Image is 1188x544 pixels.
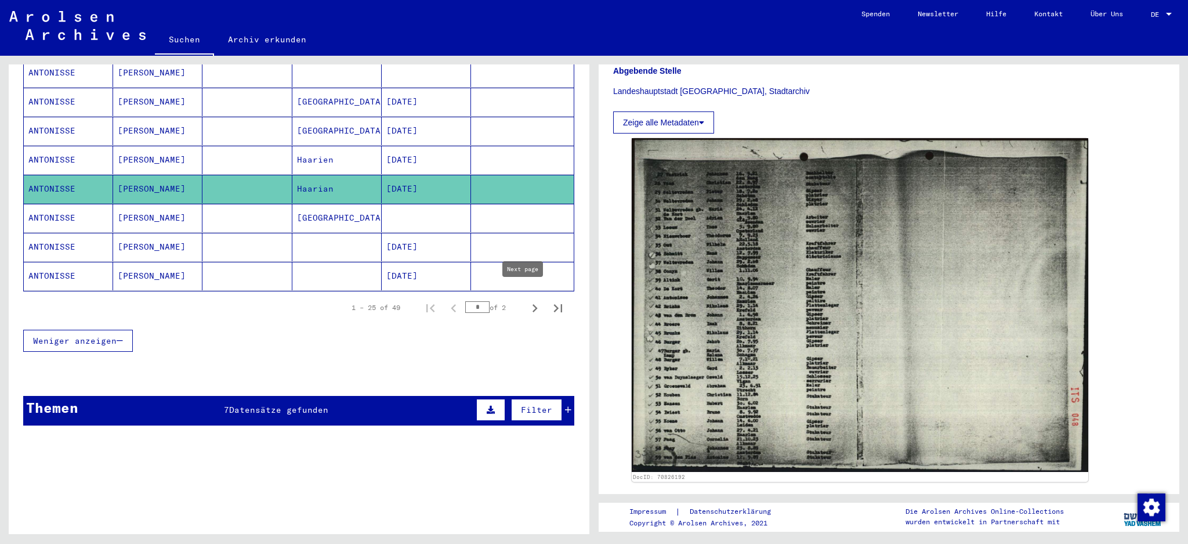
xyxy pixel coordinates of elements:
[633,474,685,480] a: DocID: 70826192
[292,88,382,116] mat-cell: [GEOGRAPHIC_DATA]
[24,175,113,203] mat-cell: ANTONISSE
[24,204,113,232] mat-cell: ANTONISSE
[24,146,113,174] mat-cell: ANTONISSE
[629,518,785,528] p: Copyright © Arolsen Archives, 2021
[680,506,785,518] a: Datenschutzerklärung
[229,405,328,415] span: Datensätze gefunden
[23,330,133,352] button: Weniger anzeigen
[292,204,382,232] mat-cell: [GEOGRAPHIC_DATA]
[24,117,113,145] mat-cell: ANTONISSE
[613,66,681,75] b: Abgebende Stelle
[906,506,1064,517] p: Die Arolsen Archives Online-Collections
[511,399,562,421] button: Filter
[113,88,202,116] mat-cell: [PERSON_NAME]
[352,302,400,313] div: 1 – 25 of 49
[292,117,382,145] mat-cell: [GEOGRAPHIC_DATA]
[24,88,113,116] mat-cell: ANTONISSE
[224,405,229,415] span: 7
[1121,502,1165,531] img: yv_logo.png
[113,117,202,145] mat-cell: [PERSON_NAME]
[629,506,785,518] div: |
[1137,493,1165,521] div: Zustimmung ändern
[24,233,113,261] mat-cell: ANTONISSE
[292,146,382,174] mat-cell: Haarien
[24,59,113,87] mat-cell: ANTONISSE
[1138,493,1165,521] img: Zustimmung ändern
[546,296,570,319] button: Last page
[214,26,320,53] a: Archiv erkunden
[523,296,546,319] button: Next page
[9,11,146,40] img: Arolsen_neg.svg
[521,405,552,415] span: Filter
[113,233,202,261] mat-cell: [PERSON_NAME]
[26,397,78,418] div: Themen
[442,296,465,319] button: Previous page
[465,302,523,313] div: of 2
[113,262,202,290] mat-cell: [PERSON_NAME]
[155,26,214,56] a: Suchen
[613,111,714,134] button: Zeige alle Metadaten
[906,517,1064,527] p: wurden entwickelt in Partnerschaft mit
[629,506,675,518] a: Impressum
[24,262,113,290] mat-cell: ANTONISSE
[1151,10,1164,19] span: DE
[382,262,471,290] mat-cell: [DATE]
[113,204,202,232] mat-cell: [PERSON_NAME]
[382,117,471,145] mat-cell: [DATE]
[33,336,117,346] span: Weniger anzeigen
[419,296,442,319] button: First page
[382,175,471,203] mat-cell: [DATE]
[292,175,382,203] mat-cell: Haarian
[382,146,471,174] mat-cell: [DATE]
[632,138,1088,472] img: 001.jpg
[113,146,202,174] mat-cell: [PERSON_NAME]
[113,175,202,203] mat-cell: [PERSON_NAME]
[382,88,471,116] mat-cell: [DATE]
[113,59,202,87] mat-cell: [PERSON_NAME]
[613,85,1165,98] p: Landeshauptstadt [GEOGRAPHIC_DATA], Stadtarchiv
[382,233,471,261] mat-cell: [DATE]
